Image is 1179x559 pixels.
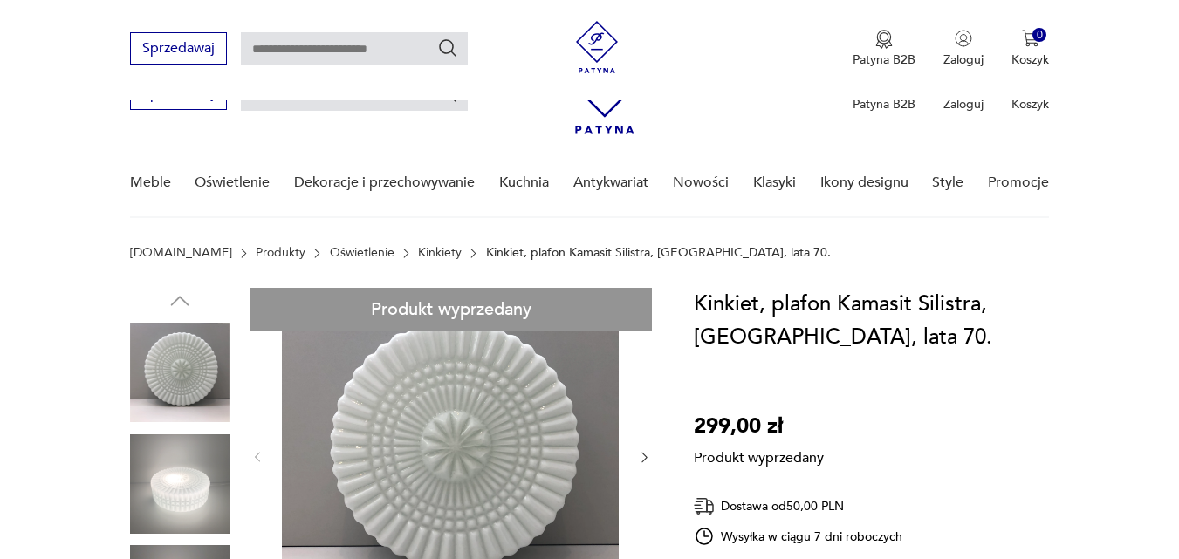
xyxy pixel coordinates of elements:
[499,149,549,216] a: Kuchnia
[694,495,715,517] img: Ikona dostawy
[256,246,305,260] a: Produkty
[694,443,824,467] p: Produkt wyprzedany
[694,288,1062,354] h1: Kinkiet, plafon Kamasit Silistra, [GEOGRAPHIC_DATA], lata 70.
[853,30,915,68] button: Patyna B2B
[694,410,824,443] p: 299,00 zł
[673,149,729,216] a: Nowości
[875,30,893,49] img: Ikona medalu
[195,149,270,216] a: Oświetlenie
[294,149,475,216] a: Dekoracje i przechowywanie
[486,246,831,260] p: Kinkiet, plafon Kamasit Silistra, [GEOGRAPHIC_DATA], lata 70.
[943,51,984,68] p: Zaloguj
[130,149,171,216] a: Meble
[932,149,963,216] a: Style
[1032,28,1047,43] div: 0
[988,149,1049,216] a: Promocje
[1011,30,1049,68] button: 0Koszyk
[418,246,462,260] a: Kinkiety
[853,51,915,68] p: Patyna B2B
[571,21,623,73] img: Patyna - sklep z meblami i dekoracjami vintage
[1022,30,1039,47] img: Ikona koszyka
[853,96,915,112] p: Patyna B2B
[943,30,984,68] button: Zaloguj
[694,526,903,547] div: Wysyłka w ciągu 7 dni roboczych
[853,30,915,68] a: Ikona medaluPatyna B2B
[1011,96,1049,112] p: Koszyk
[753,149,796,216] a: Klasyki
[573,149,648,216] a: Antykwariat
[943,96,984,112] p: Zaloguj
[955,30,972,47] img: Ikonka użytkownika
[130,32,227,65] button: Sprzedawaj
[130,44,227,56] a: Sprzedawaj
[820,149,908,216] a: Ikony designu
[1011,51,1049,68] p: Koszyk
[330,246,394,260] a: Oświetlenie
[694,495,903,517] div: Dostawa od 50,00 PLN
[130,89,227,101] a: Sprzedawaj
[130,246,232,260] a: [DOMAIN_NAME]
[437,37,458,58] button: Szukaj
